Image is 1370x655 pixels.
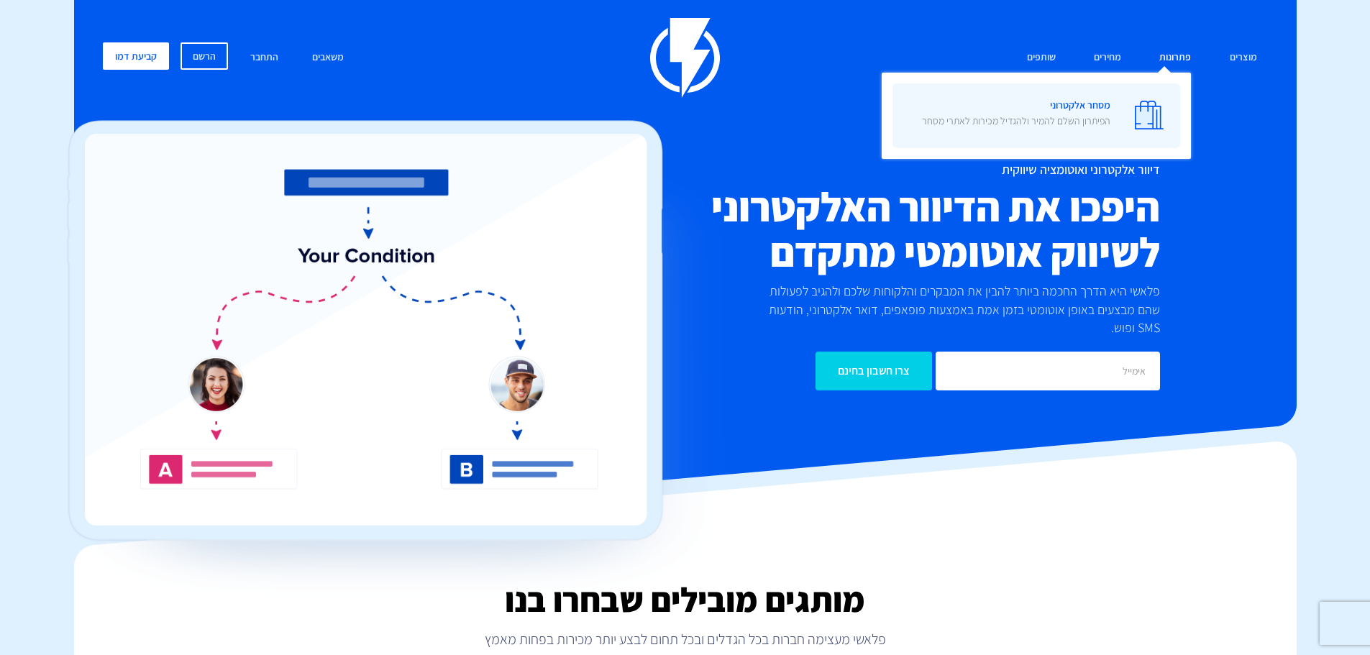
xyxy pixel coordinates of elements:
[816,352,932,390] input: צרו חשבון בחינם
[599,184,1160,275] h2: היפכו את הדיוור האלקטרוני לשיווק אוטומטי מתקדם
[936,352,1160,390] input: אימייל
[103,42,169,70] a: קביעת דמו
[1219,42,1268,73] a: מוצרים
[239,42,289,73] a: התחבר
[1016,42,1067,73] a: שותפים
[301,42,355,73] a: משאבים
[744,282,1160,337] p: פלאשי היא הדרך החכמה ביותר להבין את המבקרים והלקוחות שלכם ולהגיב לפעולות שהם מבצעים באופן אוטומטי...
[181,42,228,70] a: הרשם
[892,83,1180,148] a: מסחר אלקטרוניהפיתרון השלם להמיר ולהגדיל מכירות לאתרי מסחר
[922,94,1110,135] span: מסחר אלקטרוני
[1083,42,1132,73] a: מחירים
[922,114,1110,128] p: הפיתרון השלם להמיר ולהגדיל מכירות לאתרי מסחר
[1148,42,1202,73] a: פתרונות
[74,581,1297,618] h2: מותגים מובילים שבחרו בנו
[599,162,1160,177] h1: דיוור אלקטרוני ואוטומציה שיווקית
[74,629,1297,649] p: פלאשי מעצימה חברות בכל הגדלים ובכל תחום לבצע יותר מכירות בפחות מאמץ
